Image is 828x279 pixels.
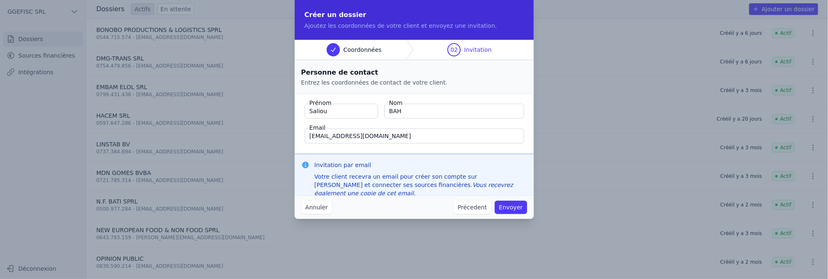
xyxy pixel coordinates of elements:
[315,172,527,197] div: Votre client recevra un email pour créer son compte sur [PERSON_NAME] et connecter ses sources fi...
[295,40,534,60] nav: Progress
[301,78,527,87] p: Entrez les coordonnées de contact de votre client.
[308,99,333,107] label: Prénom
[451,46,458,54] span: 02
[315,161,527,169] h3: Invitation par email
[308,124,327,132] label: Email
[305,22,524,30] p: Ajoutez les coordonnées de votre client et envoyez une invitation.
[495,201,527,214] button: Envoyer
[464,46,491,54] span: Invitation
[305,10,524,20] h2: Créer un dossier
[301,67,527,78] h2: Personne de contact
[301,201,332,214] button: Annuler
[454,201,491,214] button: Précedent
[343,46,381,54] span: Coordonnées
[388,99,405,107] label: Nom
